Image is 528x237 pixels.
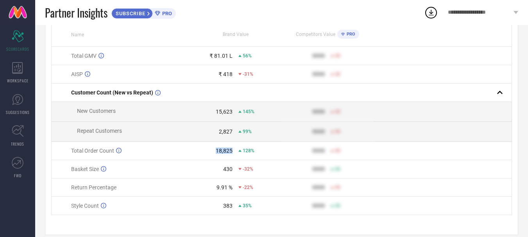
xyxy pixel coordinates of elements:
div: Open download list [424,5,438,20]
span: Style Count [71,203,99,209]
span: SUGGESTIONS [6,109,30,115]
span: Name [71,32,84,37]
div: 9999 [312,53,325,59]
div: 18,825 [216,148,233,154]
span: Total Order Count [71,148,114,154]
div: 9.91 % [217,184,233,191]
div: 9999 [312,184,325,191]
span: -22% [243,185,253,190]
div: 9999 [312,166,325,172]
div: 430 [223,166,233,172]
span: 50 [335,185,340,190]
span: 56% [243,53,252,59]
div: 9999 [312,71,325,77]
span: 99% [243,129,252,134]
span: WORKSPACE [7,78,29,84]
div: 15,623 [216,109,233,115]
span: -32% [243,166,253,172]
span: SCORECARDS [6,46,29,52]
span: 50 [335,203,340,208]
div: 2,827 [219,128,233,135]
span: Total GMV [71,53,97,59]
span: TRENDS [11,141,24,147]
span: FWD [14,173,21,178]
span: Return Percentage [71,184,116,191]
span: Customer Count (New vs Repeat) [71,89,153,96]
span: 50 [335,148,340,153]
span: Competitors Value [296,32,335,37]
span: 50 [335,53,340,59]
span: Brand Value [223,32,249,37]
div: 9999 [312,203,325,209]
span: 128% [243,148,254,153]
span: 50 [335,166,340,172]
span: PRO [345,32,355,37]
div: ₹ 81.01 L [209,53,233,59]
span: 35% [243,203,252,208]
span: New Customers [77,108,116,114]
span: Repeat Customers [77,128,122,134]
span: -31% [243,71,253,77]
div: 9999 [312,148,325,154]
span: 50 [335,109,340,114]
span: SUBSCRIBE [112,11,147,16]
span: 145% [243,109,254,114]
span: 50 [335,71,340,77]
span: Basket Size [71,166,99,172]
span: PRO [160,11,172,16]
div: ₹ 418 [218,71,233,77]
span: AISP [71,71,83,77]
div: 9999 [312,109,325,115]
div: 9999 [312,128,325,135]
div: 383 [223,203,233,209]
a: SUBSCRIBEPRO [111,6,176,19]
span: 50 [335,129,340,134]
span: Partner Insights [45,5,107,21]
